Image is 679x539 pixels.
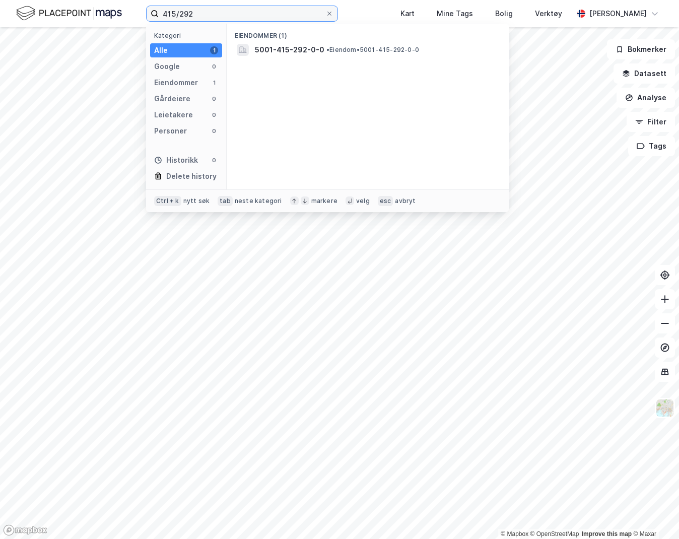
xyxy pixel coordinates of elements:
[210,79,218,87] div: 1
[589,8,647,20] div: [PERSON_NAME]
[154,77,198,89] div: Eiendommer
[356,197,370,205] div: velg
[607,39,675,59] button: Bokmerker
[154,44,168,56] div: Alle
[535,8,562,20] div: Verktøy
[154,32,222,39] div: Kategori
[154,154,198,166] div: Historikk
[210,95,218,103] div: 0
[235,197,282,205] div: neste kategori
[154,196,181,206] div: Ctrl + k
[326,46,419,54] span: Eiendom • 5001-415-292-0-0
[311,197,337,205] div: markere
[400,8,415,20] div: Kart
[154,125,187,137] div: Personer
[3,524,47,536] a: Mapbox homepage
[628,136,675,156] button: Tags
[210,156,218,164] div: 0
[378,196,393,206] div: esc
[210,111,218,119] div: 0
[395,197,416,205] div: avbryt
[210,46,218,54] div: 1
[154,109,193,121] div: Leietakere
[16,5,122,22] img: logo.f888ab2527a4732fd821a326f86c7f29.svg
[227,24,509,42] div: Eiendommer (1)
[159,6,325,21] input: Søk på adresse, matrikkel, gårdeiere, leietakere eller personer
[582,530,632,537] a: Improve this map
[210,127,218,135] div: 0
[154,60,180,73] div: Google
[437,8,473,20] div: Mine Tags
[218,196,233,206] div: tab
[617,88,675,108] button: Analyse
[183,197,210,205] div: nytt søk
[166,170,217,182] div: Delete history
[501,530,528,537] a: Mapbox
[495,8,513,20] div: Bolig
[255,44,324,56] span: 5001-415-292-0-0
[627,112,675,132] button: Filter
[530,530,579,537] a: OpenStreetMap
[154,93,190,105] div: Gårdeiere
[614,63,675,84] button: Datasett
[326,46,329,53] span: •
[655,398,674,418] img: Z
[629,491,679,539] iframe: Chat Widget
[210,62,218,71] div: 0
